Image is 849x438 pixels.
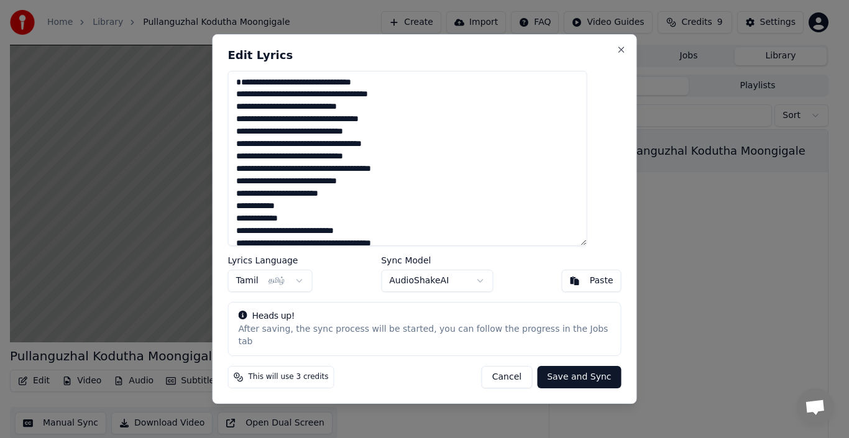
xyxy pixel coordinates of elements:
[249,372,329,382] span: This will use 3 credits
[562,270,622,292] button: Paste
[239,310,611,322] div: Heads up!
[228,256,313,265] label: Lyrics Language
[239,324,611,349] div: After saving, the sync process will be started, you can follow the progress in the Jobs tab
[590,275,613,287] div: Paste
[482,366,532,388] button: Cancel
[537,366,621,388] button: Save and Sync
[381,256,493,265] label: Sync Model
[228,50,622,61] h2: Edit Lyrics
